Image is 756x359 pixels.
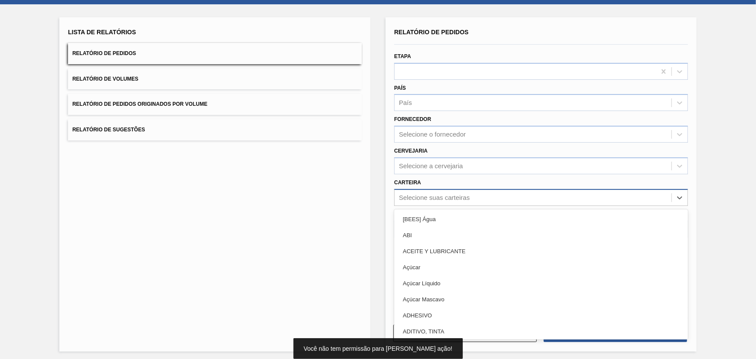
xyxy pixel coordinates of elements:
[68,119,362,140] button: Relatório de Sugestões
[394,116,431,122] label: Fornecedor
[393,325,537,342] button: Limpar
[394,323,688,339] div: ADITIVO, TINTA
[394,179,421,186] label: Carteira
[399,99,412,107] div: País
[394,275,688,291] div: Açúcar Líquido
[394,53,411,59] label: Etapa
[399,131,466,138] div: Selecione o fornecedor
[68,69,362,90] button: Relatório de Volumes
[394,291,688,307] div: Açúcar Mascavo
[68,43,362,64] button: Relatório de Pedidos
[394,29,469,36] span: Relatório de Pedidos
[394,243,688,259] div: ACEITE Y LUBRICANTE
[72,76,138,82] span: Relatório de Volumes
[394,211,688,227] div: [BEES] Água
[394,227,688,243] div: ABI
[394,85,406,91] label: País
[68,94,362,115] button: Relatório de Pedidos Originados por Volume
[394,148,428,154] label: Cervejaria
[68,29,136,36] span: Lista de Relatórios
[394,307,688,323] div: ADHESIVO
[72,127,145,133] span: Relatório de Sugestões
[72,101,208,107] span: Relatório de Pedidos Originados por Volume
[399,194,470,201] div: Selecione suas carteiras
[72,50,136,56] span: Relatório de Pedidos
[399,162,463,170] div: Selecione a cervejaria
[394,259,688,275] div: Açúcar
[304,345,452,352] span: Você não tem permissão para [PERSON_NAME] ação!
